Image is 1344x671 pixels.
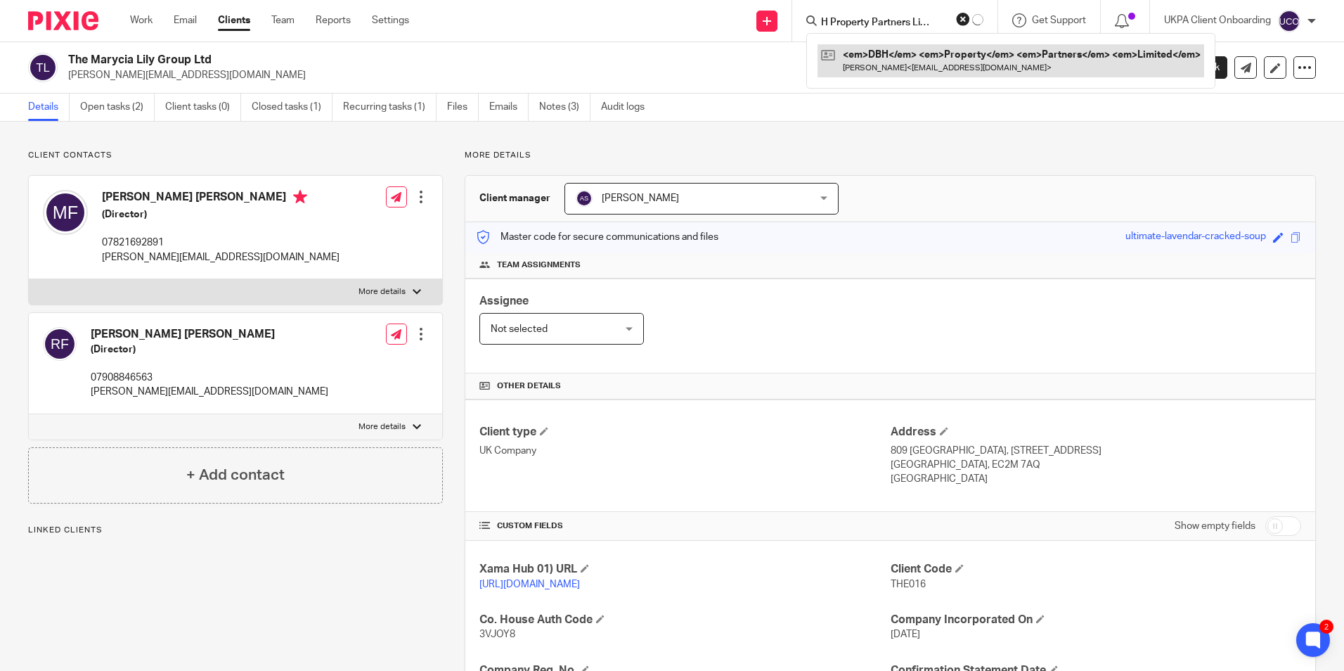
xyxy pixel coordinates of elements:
a: Work [130,13,153,27]
a: Audit logs [601,94,655,121]
h4: Xama Hub 01) URL [479,562,890,577]
p: UK Company [479,444,890,458]
h4: Address [891,425,1301,440]
input: Search [820,17,947,30]
h4: Company Incorporated On [891,613,1301,627]
a: Details [28,94,70,121]
p: [PERSON_NAME][EMAIL_ADDRESS][DOMAIN_NAME] [91,385,328,399]
a: Team [271,13,295,27]
img: svg%3E [28,53,58,82]
span: Other details [497,381,561,392]
h5: (Director) [91,343,328,357]
a: Reports [316,13,351,27]
a: Open tasks (2) [80,94,155,121]
img: svg%3E [576,190,593,207]
p: [GEOGRAPHIC_DATA], EC2M 7AQ [891,458,1301,472]
div: ultimate-lavendar-cracked-soup [1125,229,1266,245]
h5: (Director) [102,207,340,222]
h4: Client type [479,425,890,440]
a: Email [174,13,197,27]
p: Master code for secure communications and files [476,230,718,244]
p: UKPA Client Onboarding [1164,13,1271,27]
i: Primary [293,190,307,204]
a: Client tasks (0) [165,94,241,121]
p: More details [358,286,406,298]
span: THE016 [891,580,926,589]
a: [URL][DOMAIN_NAME] [479,580,580,589]
span: [DATE] [891,630,920,639]
h3: Client manager [479,191,550,205]
a: Clients [218,13,250,27]
a: Notes (3) [539,94,590,121]
a: Settings [372,13,409,27]
p: More details [465,150,1316,161]
label: Show empty fields [1175,519,1255,533]
h4: [PERSON_NAME] [PERSON_NAME] [91,327,328,342]
img: Pixie [28,11,98,30]
a: Files [447,94,479,121]
p: [PERSON_NAME][EMAIL_ADDRESS][DOMAIN_NAME] [102,250,340,264]
div: 2 [1319,620,1333,634]
h4: CUSTOM FIELDS [479,520,890,532]
span: [PERSON_NAME] [602,193,679,203]
p: 07908846563 [91,371,328,385]
p: More details [358,421,406,433]
h4: Co. House Auth Code [479,613,890,627]
span: Team assignments [497,260,581,271]
img: svg%3E [1278,10,1300,32]
a: Recurring tasks (1) [343,94,437,121]
p: 809 [GEOGRAPHIC_DATA], [STREET_ADDRESS] [891,444,1301,458]
p: 07821692891 [102,236,340,250]
button: Clear [956,12,970,26]
span: Get Support [1032,15,1086,25]
p: [PERSON_NAME][EMAIL_ADDRESS][DOMAIN_NAME] [68,68,1125,82]
h4: + Add contact [186,464,285,486]
a: Emails [489,94,529,121]
img: svg%3E [43,327,77,361]
span: Assignee [479,295,529,307]
h2: The Marycia Lily Group Ltd [68,53,913,68]
p: Linked clients [28,525,443,536]
span: 3VJOY8 [479,630,515,639]
img: svg%3E [43,190,88,235]
h4: [PERSON_NAME] [PERSON_NAME] [102,190,340,207]
a: Closed tasks (1) [252,94,332,121]
p: Client contacts [28,150,443,161]
svg: Results are loading [972,14,983,25]
span: Not selected [491,324,548,334]
p: [GEOGRAPHIC_DATA] [891,472,1301,486]
h4: Client Code [891,562,1301,577]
